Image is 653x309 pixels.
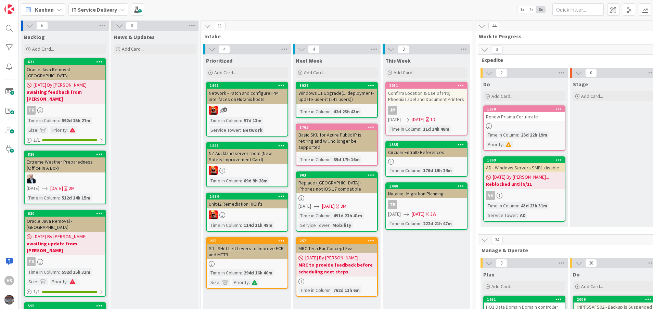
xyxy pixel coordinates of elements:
[430,116,435,123] div: 1D
[204,33,464,40] span: Intake
[25,287,105,296] div: 1/1
[420,220,421,227] span: :
[389,83,467,88] div: 2011
[209,269,241,276] div: Time in Column
[28,60,105,64] div: 631
[207,193,287,199] div: 1674
[341,203,346,210] div: 3M
[210,143,287,148] div: 1841
[484,112,565,121] div: Renew Prisma Certificate
[296,82,377,89] div: 1928
[484,157,565,163] div: 1869
[242,269,274,276] div: 294d 16h 40m
[210,239,287,243] div: 255
[483,271,495,278] span: Plan
[27,117,59,124] div: Time in Column
[331,156,332,163] span: :
[27,89,103,102] b: awaiting feedback from [PERSON_NAME]
[28,152,105,157] div: 836
[34,233,90,240] span: [DATE] By [PERSON_NAME]...
[298,108,331,115] div: Time in Column
[298,286,331,294] div: Time in Column
[25,157,105,172] div: Extreme Weather Preparedness (Office In A Box)
[389,184,467,189] div: 1440
[420,125,421,133] span: :
[298,261,375,275] b: MRC to provide feedback before scheduling next steps
[388,125,420,133] div: Time in Column
[27,268,59,276] div: Time in Column
[517,211,518,219] span: :
[219,279,220,286] span: :
[487,297,565,302] div: 1951
[296,130,377,152] div: Basic SKU for Azure Public IP is retiring and will no longer be supported
[59,117,60,124] span: :
[34,137,40,144] span: 1 / 1
[487,107,565,112] div: 1970
[398,45,409,53] span: 3
[27,185,39,192] span: [DATE]
[518,211,527,219] div: AD
[304,69,326,76] span: Add Card...
[25,106,105,115] div: TK
[207,238,287,244] div: 255
[484,191,565,200] div: VK
[332,108,361,115] div: 42d 23h 43m
[298,156,331,163] div: Time in Column
[305,254,361,261] span: [DATE] By [PERSON_NAME]...
[37,126,38,134] span: :
[296,238,377,253] div: 257MRC Tech Bar Concept Eval
[25,59,105,80] div: 631Oracle Java Removal - [GEOGRAPHIC_DATA]
[241,221,242,229] span: :
[386,189,467,198] div: Nutanix - Migration Planning
[241,126,264,134] div: Network
[331,221,353,229] div: Mobility
[386,142,467,157] div: 1535Circular EntraID References
[394,69,415,76] span: Add Card...
[298,212,331,219] div: Time in Column
[486,211,517,219] div: Service Tower
[209,279,219,286] div: Size
[420,167,421,174] span: :
[218,45,230,53] span: 4
[36,22,48,30] span: 6
[331,212,332,219] span: :
[296,82,378,118] a: 1928Windows 11 Upgrade(1. deployment-update-user-it (241 users))Time in Column:42d 23h 43m
[552,3,604,16] input: Quick Filter...
[581,283,603,289] span: Add Card...
[484,106,565,112] div: 1970
[50,185,63,192] span: [DATE]
[242,117,263,124] div: 57d 13m
[206,237,288,289] a: 255SD - SHift Left Levers to Improve FCR and MTTRTime in Column:294d 16h 40mSize:Priority:
[296,124,377,130] div: 1763
[232,279,249,286] div: Priority
[27,126,37,134] div: Size
[385,57,411,64] span: This Week
[491,93,513,99] span: Add Card...
[484,157,565,172] div: 1869AD - Windows Servers SMB1 disable
[517,6,527,13] span: 1x
[27,278,37,285] div: Size
[296,172,377,193] div: 903Replace ([GEOGRAPHIC_DATA]) iPhones not iOS 17 compatible
[28,304,105,308] div: 595
[28,211,105,216] div: 630
[25,151,105,157] div: 836
[487,158,565,163] div: 1869
[386,142,467,148] div: 1535
[241,117,242,124] span: :
[4,4,14,14] img: Visit kanbanzone.com
[25,65,105,80] div: Oracle Java Removal - [GEOGRAPHIC_DATA]
[491,46,503,54] span: 3
[486,131,518,139] div: Time in Column
[25,257,105,266] div: TK
[519,202,549,209] div: 43d 23h 31m
[27,257,36,266] div: TK
[209,221,241,229] div: Time in Column
[206,142,288,187] a: 1841NZ Auckland server room (New Safety Improvement Card)VNTime in Column:69d 9h 28m
[386,200,467,209] div: TK
[299,173,377,178] div: 903
[207,238,287,259] div: 255SD - SHift Left Levers to Improve FCR and MTTR
[223,107,227,112] span: 2
[388,210,401,218] span: [DATE]
[25,303,105,309] div: 595
[37,278,38,285] span: :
